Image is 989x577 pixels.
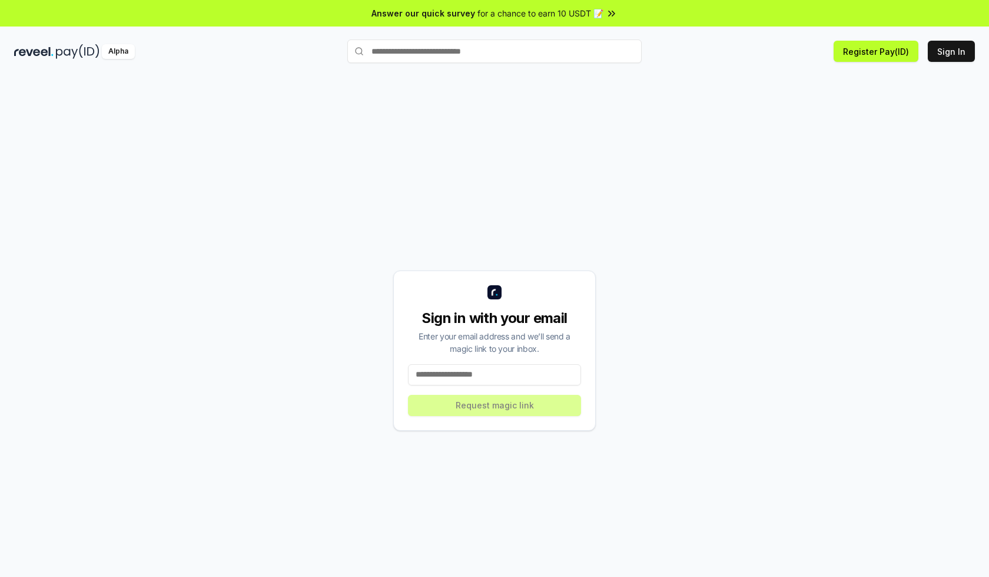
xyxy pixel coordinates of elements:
img: logo_small [487,285,502,299]
div: Enter your email address and we’ll send a magic link to your inbox. [408,330,581,355]
button: Register Pay(ID) [834,41,918,62]
img: reveel_dark [14,44,54,59]
div: Alpha [102,44,135,59]
span: Answer our quick survey [371,7,475,19]
button: Sign In [928,41,975,62]
div: Sign in with your email [408,309,581,328]
img: pay_id [56,44,99,59]
span: for a chance to earn 10 USDT 📝 [477,7,603,19]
